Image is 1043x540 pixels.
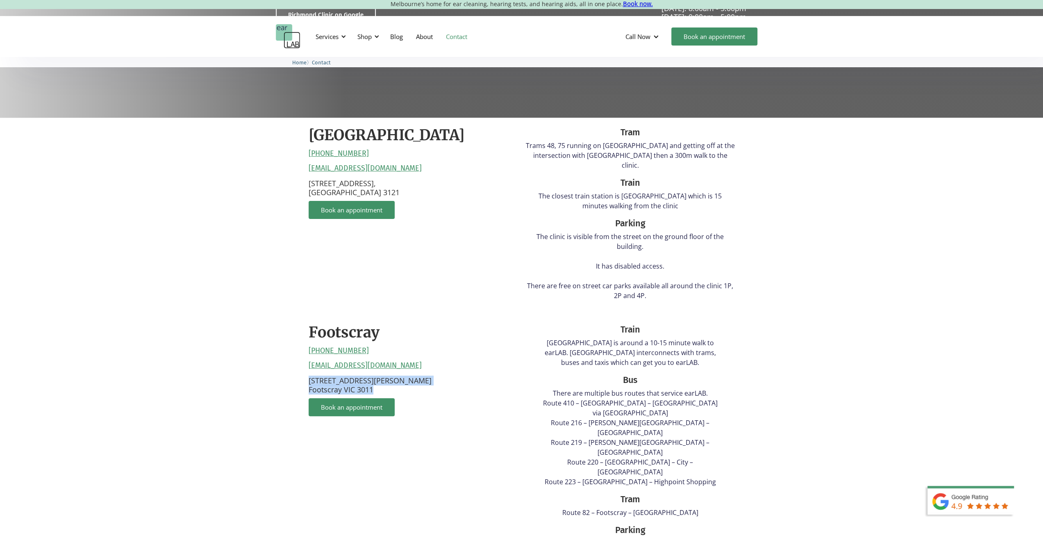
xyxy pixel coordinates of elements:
li: 〉 [292,58,312,67]
a: Contact [312,58,331,66]
div: Train [526,176,735,189]
p: Route 82 – Footscray – [GEOGRAPHIC_DATA] [539,508,722,517]
div: Services [311,24,348,49]
a: [PHONE_NUMBER] [309,149,369,158]
div: Tram [526,126,735,139]
p: The closest train station is [GEOGRAPHIC_DATA] which is 15 minutes walking from the clinic [526,191,735,211]
div: Services [316,32,339,41]
div: Train [539,323,722,336]
div: Parking [539,524,722,537]
a: Richmond Clinic on Google [276,5,376,25]
div: Shop [352,24,382,49]
a: Book an appointment [309,398,395,416]
span: Contact [312,59,331,66]
a: Blog [384,25,409,48]
a: About [409,25,439,48]
a: [EMAIL_ADDRESS][DOMAIN_NAME] [309,361,422,370]
p: [GEOGRAPHIC_DATA] is around a 10-15 minute walk to earLAB. [GEOGRAPHIC_DATA] interconnects with t... [539,338,722,367]
p: [STREET_ADDRESS][PERSON_NAME] Footscray VIC 3011 [309,376,518,394]
div: Bus [539,374,722,387]
h2: [GEOGRAPHIC_DATA] [309,126,465,145]
a: [EMAIL_ADDRESS][DOMAIN_NAME] [309,164,422,173]
p: Trams 48, 75 running on [GEOGRAPHIC_DATA] and getting off at the intersection with [GEOGRAPHIC_DA... [526,141,735,170]
span: Home [292,59,307,66]
a: Home [292,58,307,66]
p: The clinic is visible from the street on the ground floor of the building. It has disabled access... [526,232,735,301]
a: Book an appointment [309,201,395,219]
a: home [276,24,300,49]
a: Contact [439,25,474,48]
div: Tram [539,493,722,506]
div: Call Now [625,32,650,41]
a: Book an appointment [671,27,757,46]
p: There are multiple bus routes that service earLAB. Route 410 – [GEOGRAPHIC_DATA] – [GEOGRAPHIC_DA... [539,388,722,487]
p: [STREET_ADDRESS], [GEOGRAPHIC_DATA] 3121 [309,179,518,197]
div: Shop [357,32,372,41]
div: Parking [526,217,735,230]
h2: Footscray [309,323,379,342]
a: [PHONE_NUMBER] [309,346,369,355]
div: Call Now [619,24,667,49]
